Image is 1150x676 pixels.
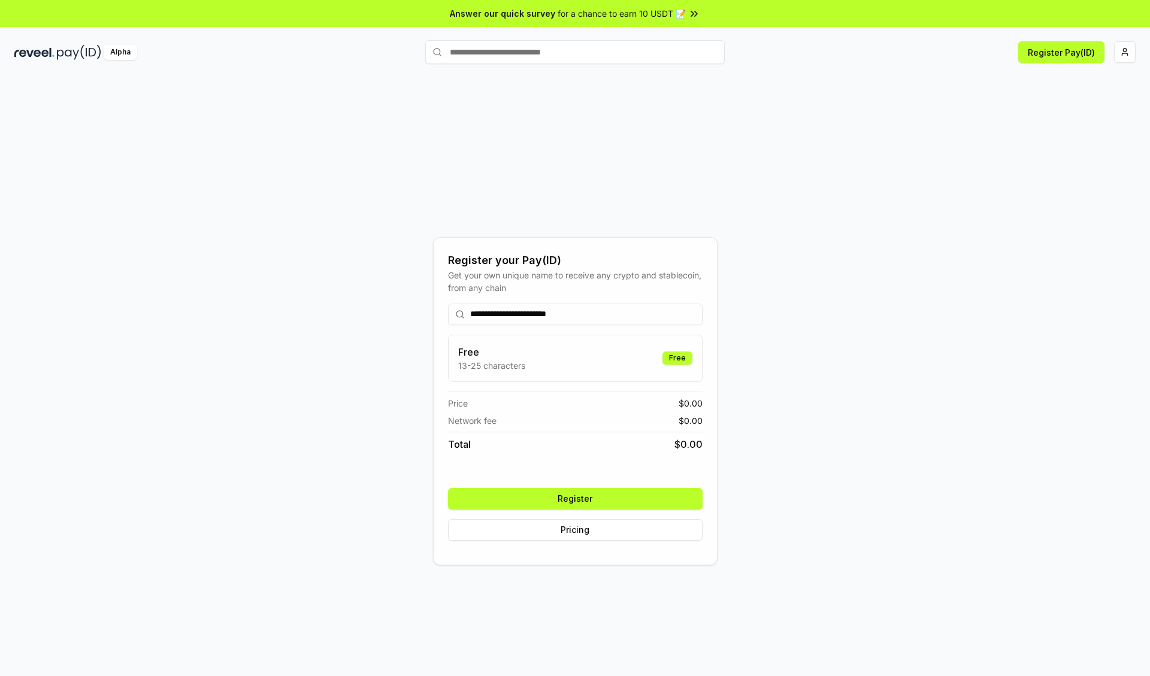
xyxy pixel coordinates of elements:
[448,519,703,541] button: Pricing
[558,7,686,20] span: for a chance to earn 10 USDT 📝
[448,252,703,269] div: Register your Pay(ID)
[57,45,101,60] img: pay_id
[458,345,525,359] h3: Free
[448,488,703,510] button: Register
[448,414,497,427] span: Network fee
[448,397,468,410] span: Price
[104,45,137,60] div: Alpha
[679,397,703,410] span: $ 0.00
[662,351,692,365] div: Free
[458,359,525,372] p: 13-25 characters
[448,269,703,294] div: Get your own unique name to receive any crypto and stablecoin, from any chain
[679,414,703,427] span: $ 0.00
[450,7,555,20] span: Answer our quick survey
[448,437,471,451] span: Total
[1018,41,1104,63] button: Register Pay(ID)
[674,437,703,451] span: $ 0.00
[14,45,55,60] img: reveel_dark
